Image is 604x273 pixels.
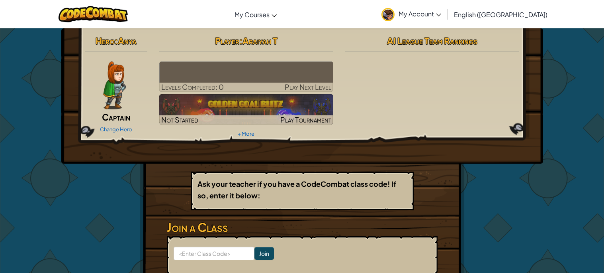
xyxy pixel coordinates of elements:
[387,35,477,46] span: AI League Team Rankings
[174,247,254,260] input: <Enter Class Code>
[215,35,239,46] span: Player
[159,61,333,92] a: Play Next Level
[235,10,270,19] span: My Courses
[103,61,126,109] img: captain-pose.png
[238,131,254,137] a: + More
[59,6,128,22] img: CodeCombat logo
[450,4,551,25] a: English ([GEOGRAPHIC_DATA])
[254,247,274,260] input: Join
[167,218,438,236] h3: Join a Class
[242,35,278,46] span: Araiyah T
[239,35,242,46] span: :
[161,115,198,124] span: Not Started
[161,82,224,91] span: Levels Completed: 0
[118,35,137,46] span: Anya
[102,111,130,123] span: Captain
[159,94,333,125] img: Golden Goal
[399,10,441,18] span: My Account
[285,82,331,91] span: Play Next Level
[159,94,333,125] a: Not StartedPlay Tournament
[377,2,445,27] a: My Account
[96,35,115,46] span: Hero
[231,4,281,25] a: My Courses
[115,35,118,46] span: :
[100,126,132,133] a: Change Hero
[197,179,396,200] b: Ask your teacher if you have a CodeCombat class code! If so, enter it below:
[280,115,331,124] span: Play Tournament
[381,8,395,21] img: avatar
[454,10,547,19] span: English ([GEOGRAPHIC_DATA])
